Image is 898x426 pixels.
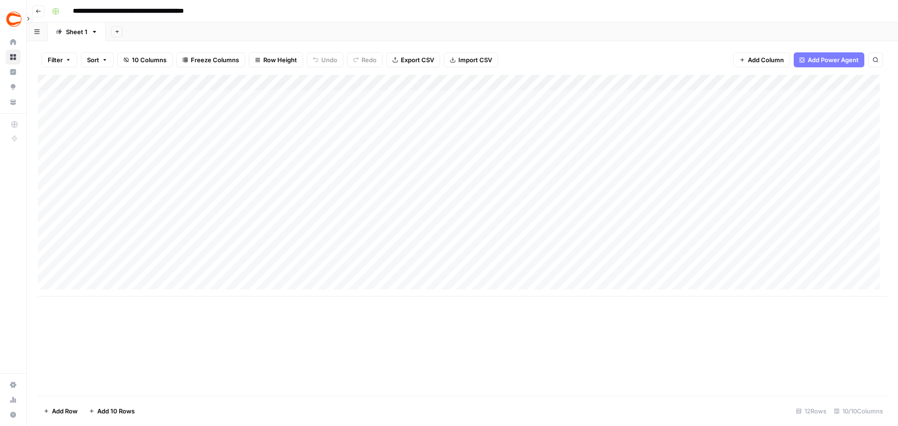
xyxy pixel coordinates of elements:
[249,52,303,67] button: Row Height
[97,406,135,416] span: Add 10 Rows
[6,50,21,65] a: Browse
[6,7,21,31] button: Workspace: Covers
[38,404,83,419] button: Add Row
[81,52,114,67] button: Sort
[87,55,99,65] span: Sort
[263,55,297,65] span: Row Height
[132,55,167,65] span: 10 Columns
[66,27,87,36] div: Sheet 1
[48,22,106,41] a: Sheet 1
[191,55,239,65] span: Freeze Columns
[117,52,173,67] button: 10 Columns
[321,55,337,65] span: Undo
[176,52,245,67] button: Freeze Columns
[6,79,21,94] a: Opportunities
[401,55,434,65] span: Export CSV
[347,52,383,67] button: Redo
[307,52,343,67] button: Undo
[6,392,21,407] a: Usage
[733,52,790,67] button: Add Column
[83,404,140,419] button: Add 10 Rows
[362,55,377,65] span: Redo
[748,55,784,65] span: Add Column
[48,55,63,65] span: Filter
[444,52,498,67] button: Import CSV
[42,52,77,67] button: Filter
[808,55,859,65] span: Add Power Agent
[458,55,492,65] span: Import CSV
[6,65,21,79] a: Insights
[794,52,864,67] button: Add Power Agent
[6,35,21,50] a: Home
[52,406,78,416] span: Add Row
[6,11,22,28] img: Covers Logo
[792,404,830,419] div: 12 Rows
[6,407,21,422] button: Help + Support
[6,94,21,109] a: Your Data
[830,404,887,419] div: 10/10 Columns
[6,377,21,392] a: Settings
[386,52,440,67] button: Export CSV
